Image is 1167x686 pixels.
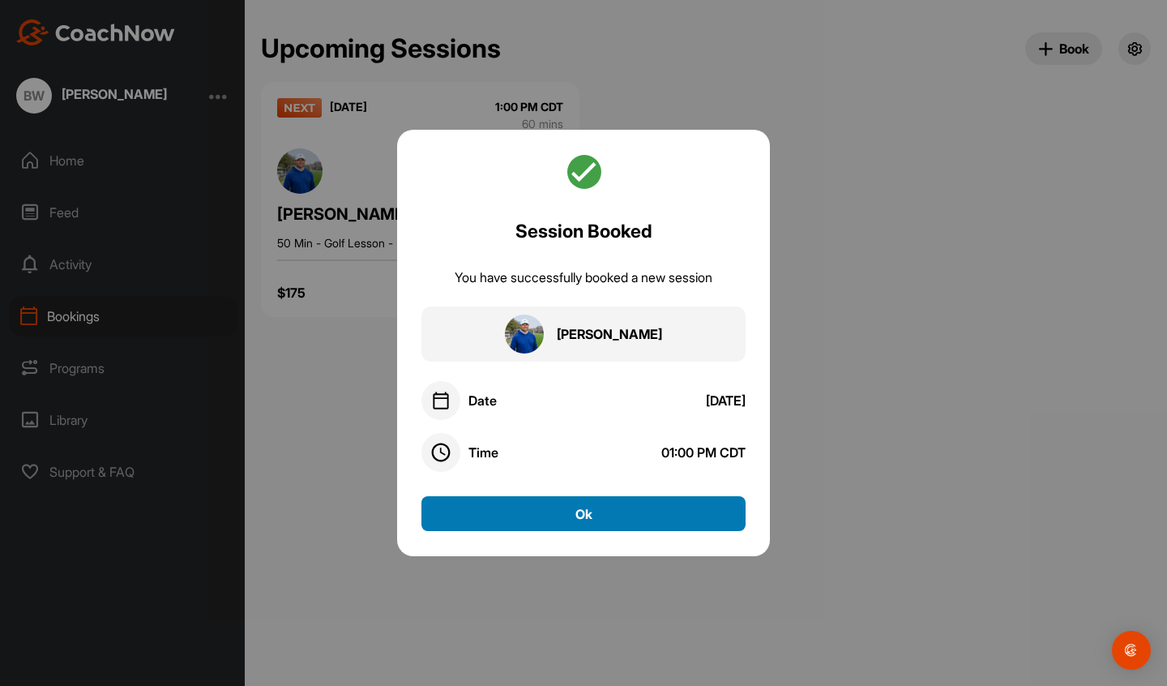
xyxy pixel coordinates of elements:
[468,444,498,461] div: Time
[557,325,662,344] div: [PERSON_NAME]
[505,315,544,354] img: square_4f95e2ab1023755f7a3f4fd3d05fc17b.jpg
[421,496,746,531] button: Ok
[455,268,712,287] div: You have successfully booked a new session
[515,217,652,245] h2: Session Booked
[661,444,746,461] div: 01:00 PM CDT
[431,391,451,410] img: date
[1112,631,1151,670] div: Open Intercom Messenger
[706,392,746,409] div: [DATE]
[431,443,451,462] img: time
[468,392,497,409] div: Date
